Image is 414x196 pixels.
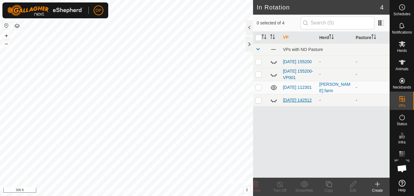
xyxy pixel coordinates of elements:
[257,20,301,26] span: 0 selected of 4
[244,187,250,193] button: i
[398,140,405,144] span: Infra
[393,12,410,16] span: Schedules
[319,71,351,78] div: -
[268,188,292,193] div: Turn Off
[246,187,248,192] span: i
[262,35,266,40] p-sorticon: Activate to sort
[397,122,407,126] span: Status
[319,59,351,65] div: -
[393,159,411,178] div: Open chat
[392,31,412,34] span: Notifications
[316,188,341,193] div: Copy
[353,56,390,68] td: -
[397,49,407,53] span: Herds
[341,188,365,193] div: Edit
[3,22,10,29] button: Reset Map
[380,3,384,12] span: 4
[394,159,409,162] span: Heatmap
[319,97,351,103] div: -
[393,85,411,89] span: Neckbands
[292,188,316,193] div: Show/Hide
[283,59,312,64] a: [DATE] 155200
[95,7,101,14] span: DP
[365,188,390,193] div: Create
[283,47,387,52] div: VPs with NO Pasture
[283,98,312,103] a: [DATE] 142512
[353,68,390,81] td: -
[395,67,409,71] span: Animals
[319,81,351,94] div: [PERSON_NAME] farm
[301,16,374,29] input: Search (S)
[13,22,21,30] button: Map Layers
[390,177,414,194] a: Help
[317,32,353,44] th: Herd
[329,35,334,40] p-sorticon: Activate to sort
[283,85,312,90] a: [DATE] 112301
[353,94,390,106] td: -
[398,104,405,107] span: VPs
[7,5,84,16] img: Gallagher Logo
[353,32,390,44] th: Pasture
[270,35,275,40] p-sorticon: Activate to sort
[398,188,406,192] span: Help
[371,35,376,40] p-sorticon: Activate to sort
[250,188,261,193] span: Delete
[133,188,151,194] a: Contact Us
[102,188,125,194] a: Privacy Policy
[280,32,317,44] th: VP
[3,40,10,47] button: –
[283,69,313,80] a: [DATE] 155200-VP001
[3,32,10,39] button: +
[257,4,380,11] h2: In Rotation
[353,81,390,94] td: -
